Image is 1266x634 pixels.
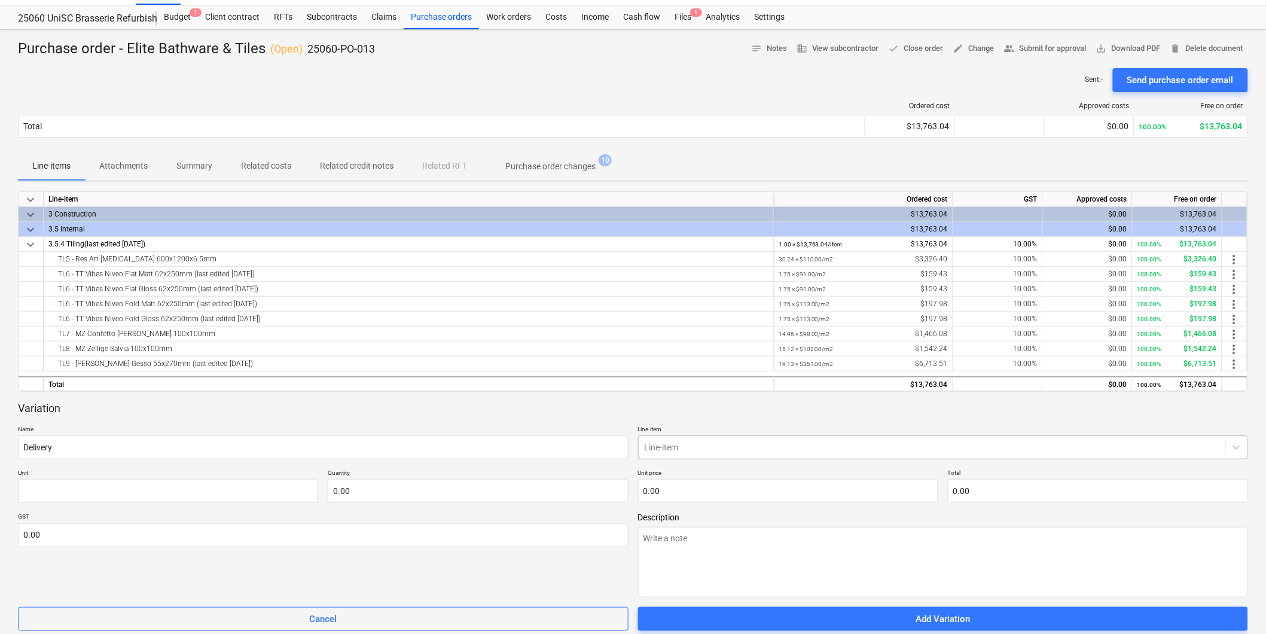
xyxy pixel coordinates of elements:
span: more_vert [1227,327,1241,342]
small: 100.00% [1137,316,1161,322]
div: GST [953,192,1043,207]
p: Line-items [32,160,71,172]
div: 10.00% [953,267,1043,282]
div: $1,542.24 [1137,342,1217,356]
span: more_vert [1227,252,1241,267]
div: $13,763.04 [779,207,948,222]
div: $13,763.04 [779,237,948,252]
small: 100.00% [1137,331,1161,337]
div: $159.43 [1137,267,1217,282]
p: Unit price [638,469,938,479]
div: $13,763.04 [779,377,948,392]
div: $13,763.04 [870,121,950,131]
div: Cancel [309,611,337,627]
span: 3.5.4 Tiling [48,240,84,248]
div: $0.00 [1050,121,1129,131]
div: $13,763.04 [1137,222,1217,237]
a: RFTs [267,5,300,29]
span: Submit for approval [1004,42,1087,56]
small: 1.75 × $91.00 / m2 [779,271,826,278]
p: GST [18,513,629,523]
span: View subcontractor [797,42,879,56]
p: Purchase order changes [505,160,596,173]
button: Close order [884,39,948,58]
div: $197.98 [779,297,948,312]
span: 10 [599,154,612,166]
span: keyboard_arrow_down [23,237,38,252]
div: 10.00% [953,282,1043,297]
div: Approved costs [1043,192,1133,207]
small: 1.00 × $13,763.04 / Item [779,241,843,248]
a: Work orders [479,5,538,29]
small: 100.00% [1137,256,1161,263]
div: $0.00 [1048,237,1127,252]
div: $0.00 [1048,342,1127,356]
div: $0.00 [1048,297,1127,312]
div: 10.00% [953,342,1043,356]
div: $0.00 [1048,312,1127,327]
div: 10.00% [953,327,1043,342]
div: 10.00% [953,312,1043,327]
div: $6,713.51 [779,356,948,371]
div: $13,763.04 [1137,207,1217,222]
a: Analytics [698,5,747,29]
p: Related costs [241,160,291,172]
button: Notes [746,39,792,58]
div: $0.00 [1048,282,1127,297]
div: Free on order [1139,102,1243,110]
div: Budget [157,5,198,29]
button: Delete document [1166,39,1248,58]
span: business [797,43,807,54]
span: keyboard_arrow_down [23,208,38,222]
div: 10.00% [953,237,1043,252]
p: Unit [18,469,318,479]
button: Change [948,39,999,58]
span: more_vert [1227,282,1241,297]
span: more_vert [1227,297,1241,312]
button: Submit for approval [999,39,1091,58]
a: Settings [747,5,792,29]
div: $0.00 [1048,377,1127,392]
div: 10.00% [953,356,1043,371]
div: TL6 - TT Vibes Niveo Fold Matt 62x250mm (last edited 26 Aug 2025) [48,297,768,311]
a: Claims [364,5,404,29]
div: $0.00 [1048,207,1127,222]
p: Total [948,469,1248,479]
div: $6,713.51 [1137,356,1217,371]
div: 3 Construction [48,207,768,221]
a: Client contract [198,5,267,29]
span: Change [953,42,995,56]
div: Cash flow [616,5,667,29]
div: $0.00 [1048,327,1127,342]
span: more_vert [1227,267,1241,282]
div: Ordered cost [870,102,950,110]
div: $13,763.04 [1139,121,1243,131]
div: TL8 - MZ Zellige Salvia 100x100mm [48,342,768,356]
span: keyboard_arrow_down [23,193,38,207]
div: Line-item [44,192,774,207]
div: $0.00 [1048,267,1127,282]
div: $197.98 [1137,297,1217,312]
div: Subcontracts [300,5,364,29]
iframe: Chat Widget [1206,577,1266,634]
div: Free on order [1133,192,1222,207]
button: Add Variation [638,607,1249,631]
div: $3,326.40 [1137,252,1217,267]
button: Download PDF [1091,39,1166,58]
p: ( Open ) [270,42,303,56]
p: Sent : - [1085,75,1103,85]
p: Quantity [328,469,628,479]
p: Attachments [99,160,148,172]
span: Notes [751,42,787,56]
a: Costs [538,5,574,29]
span: more_vert [1227,357,1241,371]
div: TL6 - TT Vibes Niveo Fold Gloss 62x250mm (last edited 26 Aug 2025) [48,312,768,326]
p: Name [18,425,629,435]
small: 100.00% [1139,123,1167,131]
